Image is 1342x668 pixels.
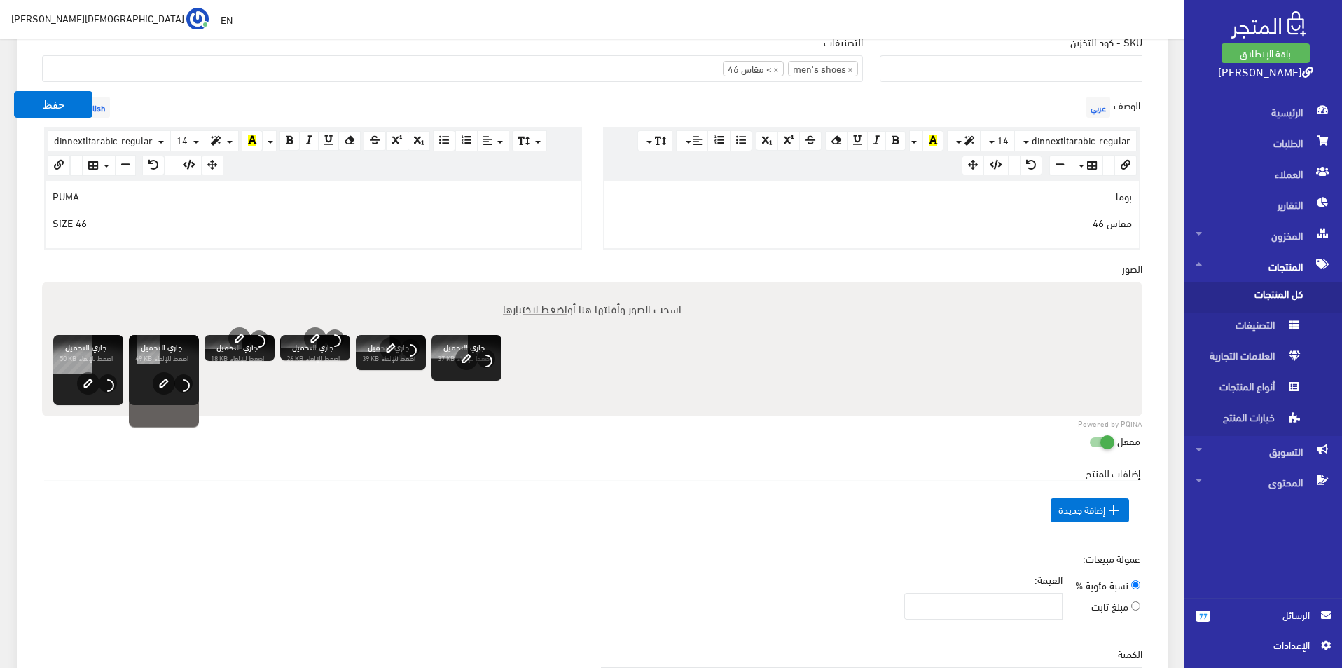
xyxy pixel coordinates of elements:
[17,572,70,625] iframe: Drift Widget Chat Controller
[997,131,1009,149] span: 14
[11,7,209,29] a: ... [DEMOGRAPHIC_DATA][PERSON_NAME]
[1078,421,1142,427] a: Powered by PQINA
[824,34,863,50] label: التصنيفات
[1091,596,1128,615] span: مبلغ ثابت
[1014,130,1137,151] button: dinnextltarabic-regular
[1196,467,1331,498] span: المحتوى
[773,62,779,76] span: ×
[177,131,188,149] span: 14
[1105,502,1122,519] i: 
[1070,34,1142,50] label: SKU - كود التخزين
[1184,128,1342,158] a: الطلبات
[1117,428,1140,454] label: مفعل
[215,7,238,32] a: EN
[1196,128,1331,158] span: الطلبات
[788,61,858,76] li: men's shoes
[611,214,1133,230] p: مقاس 46
[1131,601,1140,611] input: مبلغ ثابت
[1218,61,1313,81] a: [PERSON_NAME]
[1184,313,1342,343] a: التصنيفات
[723,61,784,76] li: > مقاس 46
[1083,93,1140,121] label: الوصف
[1196,607,1331,637] a: 77 الرسائل
[1184,158,1342,189] a: العملاء
[186,8,209,30] img: ...
[1051,498,1129,522] span: إضافة جديدة
[1184,374,1342,405] a: أنواع المنتجات
[497,294,687,322] label: اسحب الصور وأفلتها هنا أو
[1035,572,1063,587] label: القيمة:
[170,130,205,151] button: 14
[1222,43,1310,63] a: باقة الإنطلاق
[1032,131,1130,149] span: dinnextltarabic-regular
[1196,611,1210,622] span: 77
[1184,189,1342,220] a: التقارير
[1184,405,1342,436] a: خيارات المنتج
[1196,313,1302,343] span: التصنيفات
[54,131,153,149] span: dinnextltarabic-regular
[1075,575,1128,594] span: نسبة مئوية %
[1196,97,1331,128] span: الرئيسية
[48,130,170,151] button: dinnextltarabic-regular
[1122,261,1142,276] label: الصور
[1207,637,1309,653] span: اﻹعدادات
[1196,436,1331,467] span: التسويق
[1083,551,1140,566] label: عمولة مبيعات:
[1118,646,1142,662] label: الكمية
[1184,343,1342,374] a: العلامات التجارية
[1196,637,1331,660] a: اﻹعدادات
[1196,189,1331,220] span: التقارير
[1196,158,1331,189] span: العملاء
[1131,580,1140,589] input: نسبة مئوية %
[980,130,1015,151] button: 14
[1184,251,1342,282] a: المنتجات
[1196,220,1331,251] span: المخزون
[611,188,1133,203] p: بوما
[1184,220,1342,251] a: المخزون
[1222,607,1310,622] span: الرسائل
[11,9,184,27] span: [DEMOGRAPHIC_DATA][PERSON_NAME]
[1086,97,1110,118] span: عربي
[1184,97,1342,128] a: الرئيسية
[1196,374,1302,405] span: أنواع المنتجات
[848,62,853,76] span: ×
[14,91,92,118] button: حفظ
[44,465,1140,540] div: إضافات للمنتج
[1196,282,1302,313] span: كل المنتجات
[221,11,233,28] u: EN
[503,298,567,318] span: اضغط لاختيارها
[53,188,574,203] p: PUMA
[1196,405,1302,436] span: خيارات المنتج
[1231,11,1306,39] img: .
[1196,251,1331,282] span: المنتجات
[1184,282,1342,313] a: كل المنتجات
[1184,467,1342,498] a: المحتوى
[53,214,574,230] p: SIZE 46
[1196,343,1302,374] span: العلامات التجارية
